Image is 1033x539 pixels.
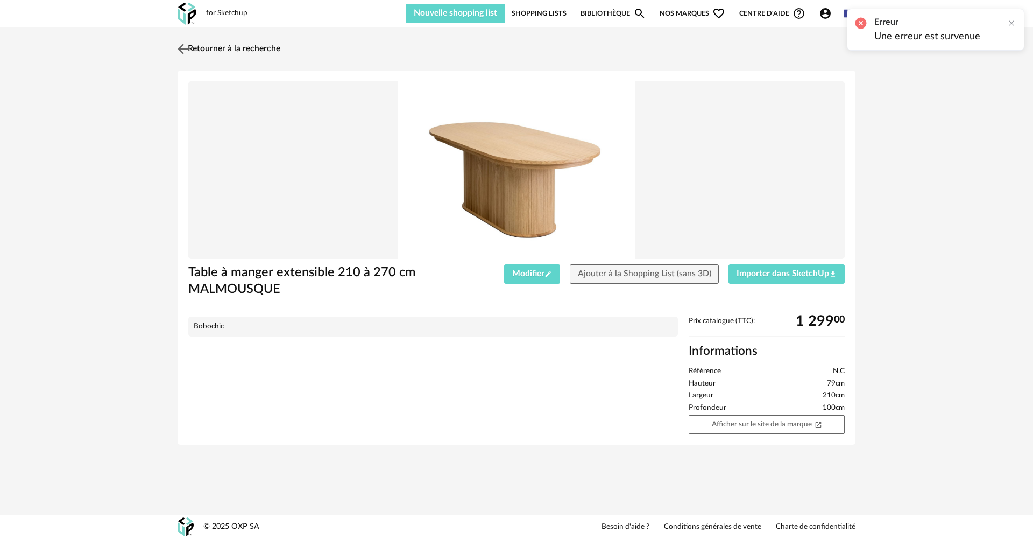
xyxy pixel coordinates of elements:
span: Account Circle icon [819,7,832,20]
span: Importer dans SketchUp [737,269,837,278]
span: Pencil icon [544,269,552,278]
a: Conditions générales de vente [664,522,761,532]
a: Shopping Lists [512,4,567,23]
span: Magnify icon [633,7,646,20]
a: Charte de confidentialité [776,522,855,532]
p: Une erreur est survenue [874,31,980,43]
img: svg+xml;base64,PHN2ZyB3aWR0aD0iMjQiIGhlaWdodD0iMjQiIHZpZXdCb3g9IjAgMCAyNCAyNCIgZmlsbD0ibm9uZSIgeG... [175,41,191,57]
img: OXP [178,517,194,536]
span: Profondeur [689,403,726,413]
img: OXP [178,3,196,25]
div: © 2025 OXP SA [203,522,259,532]
span: Modifier [512,269,552,278]
a: Besoin d'aide ? [602,522,649,532]
img: fr [844,8,855,19]
span: Help Circle Outline icon [793,7,805,20]
span: Account Circle icon [819,7,837,20]
span: Centre d'aideHelp Circle Outline icon [739,7,805,20]
span: Download icon [829,269,837,278]
h2: Informations [689,344,845,359]
div: Bobochic [194,322,673,331]
div: for Sketchup [206,9,247,18]
span: Nos marques [660,4,725,23]
span: Largeur [689,391,713,401]
span: Hauteur [689,379,716,389]
span: 1 299 [796,317,834,326]
span: Ajouter à la Shopping List (sans 3D) [578,269,711,278]
button: Nouvelle shopping list [406,4,505,23]
a: Afficher sur le site de la marqueOpen In New icon [689,415,845,434]
span: 210cm [823,391,845,401]
h2: Erreur [874,17,980,28]
span: N.C [833,367,845,376]
h1: Table à manger extensible 210 à 270 cm MALMOUSQUE [188,264,456,297]
span: Open In New icon [815,420,822,428]
img: Product pack shot [188,81,845,259]
span: 79cm [827,379,845,389]
a: BibliothèqueMagnify icon [581,4,646,23]
span: Heart Outline icon [712,7,725,20]
div: 00 [796,317,845,326]
a: Retourner à la recherche [175,37,280,61]
button: Importer dans SketchUpDownload icon [728,264,845,284]
span: Référence [689,367,721,376]
span: Nouvelle shopping list [414,9,497,17]
button: ModifierPencil icon [504,264,560,284]
span: 100cm [823,403,845,413]
button: Ajouter à la Shopping List (sans 3D) [570,264,719,284]
div: Prix catalogue (TTC): [689,317,845,337]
